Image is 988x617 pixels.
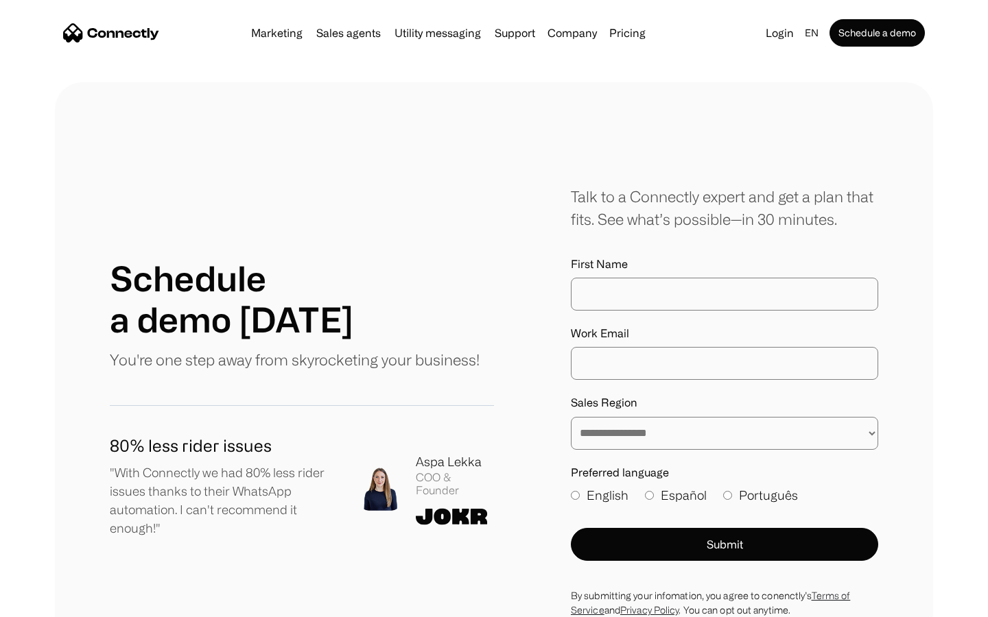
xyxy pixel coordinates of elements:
a: Pricing [604,27,651,38]
a: Marketing [246,27,308,38]
label: Work Email [571,327,878,340]
div: en [805,23,819,43]
h1: Schedule a demo [DATE] [110,258,353,340]
div: COO & Founder [416,471,494,497]
button: Submit [571,528,878,561]
ul: Language list [27,593,82,612]
label: Español [645,486,707,505]
p: You're one step away from skyrocketing your business! [110,348,480,371]
div: Talk to a Connectly expert and get a plan that fits. See what’s possible—in 30 minutes. [571,185,878,230]
a: Privacy Policy [620,605,679,615]
aside: Language selected: English [14,592,82,612]
a: Support [489,27,541,38]
a: Utility messaging [389,27,486,38]
a: Terms of Service [571,590,850,615]
label: English [571,486,628,505]
label: Preferred language [571,466,878,479]
p: "With Connectly we had 80% less rider issues thanks to their WhatsApp automation. I can't recomme... [110,463,336,537]
label: First Name [571,258,878,271]
label: Português [723,486,798,505]
h1: 80% less rider issues [110,433,336,458]
a: Login [760,23,799,43]
div: By submitting your infomation, you agree to conenctly’s and . You can opt out anytime. [571,588,878,617]
div: Company [548,23,597,43]
input: Português [723,491,732,500]
a: Sales agents [311,27,386,38]
input: Español [645,491,654,500]
label: Sales Region [571,396,878,409]
input: English [571,491,580,500]
div: Aspa Lekka [416,452,494,471]
a: Schedule a demo [830,19,925,47]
